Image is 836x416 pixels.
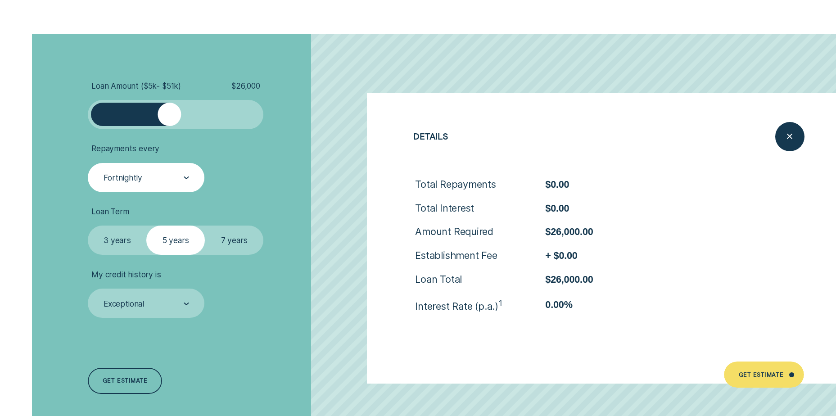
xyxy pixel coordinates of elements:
span: Loan Amount ( $5k - $51k ) [91,81,181,91]
span: Loan Term [91,207,129,217]
label: 3 years [88,226,146,255]
span: $ 26,000 [231,81,260,91]
span: See details [703,295,743,317]
span: My credit history is [91,270,161,280]
span: Repayments every [91,144,159,154]
a: Get estimate [88,368,162,394]
button: Close loan details [775,122,804,151]
label: 7 years [205,226,263,255]
a: Get Estimate [724,362,804,388]
div: Exceptional [104,299,144,309]
div: Fortnightly [104,173,142,183]
button: See details [666,286,746,338]
label: 5 years [146,226,205,255]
